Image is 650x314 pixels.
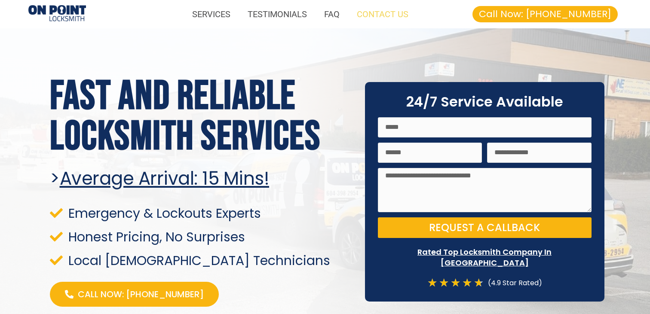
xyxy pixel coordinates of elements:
[427,277,484,289] div: 4.7/5
[28,5,86,23] img: Proximity Locksmiths 1
[66,255,330,266] span: Local [DEMOGRAPHIC_DATA] Technicians
[184,4,239,24] a: SERVICES
[50,76,354,157] h1: Fast and reliable locksmith services
[95,4,417,24] nav: Menu
[484,277,542,289] div: (4.9 Star Rated)
[479,9,611,19] span: Call Now: [PHONE_NUMBER]
[378,95,592,109] h2: 24/7 Service Available
[316,4,348,24] a: FAQ
[378,217,592,238] button: Request a Callback
[66,207,261,219] span: Emergency & Lockouts Experts
[472,6,618,22] a: Call Now: [PHONE_NUMBER]
[66,231,245,243] span: Honest Pricing, No Surprises
[348,4,417,24] a: CONTACT US
[462,277,472,289] i: ★
[451,277,460,289] i: ★
[429,223,540,233] span: Request a Callback
[427,277,437,289] i: ★
[378,117,592,244] form: On Point Locksmith
[474,277,484,289] i: ★
[60,166,270,191] u: Average arrival: 15 Mins!
[239,4,316,24] a: TESTIMONIALS
[439,277,449,289] i: ★
[378,247,592,268] p: Rated Top Locksmith Company In [GEOGRAPHIC_DATA]
[50,168,354,189] h2: >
